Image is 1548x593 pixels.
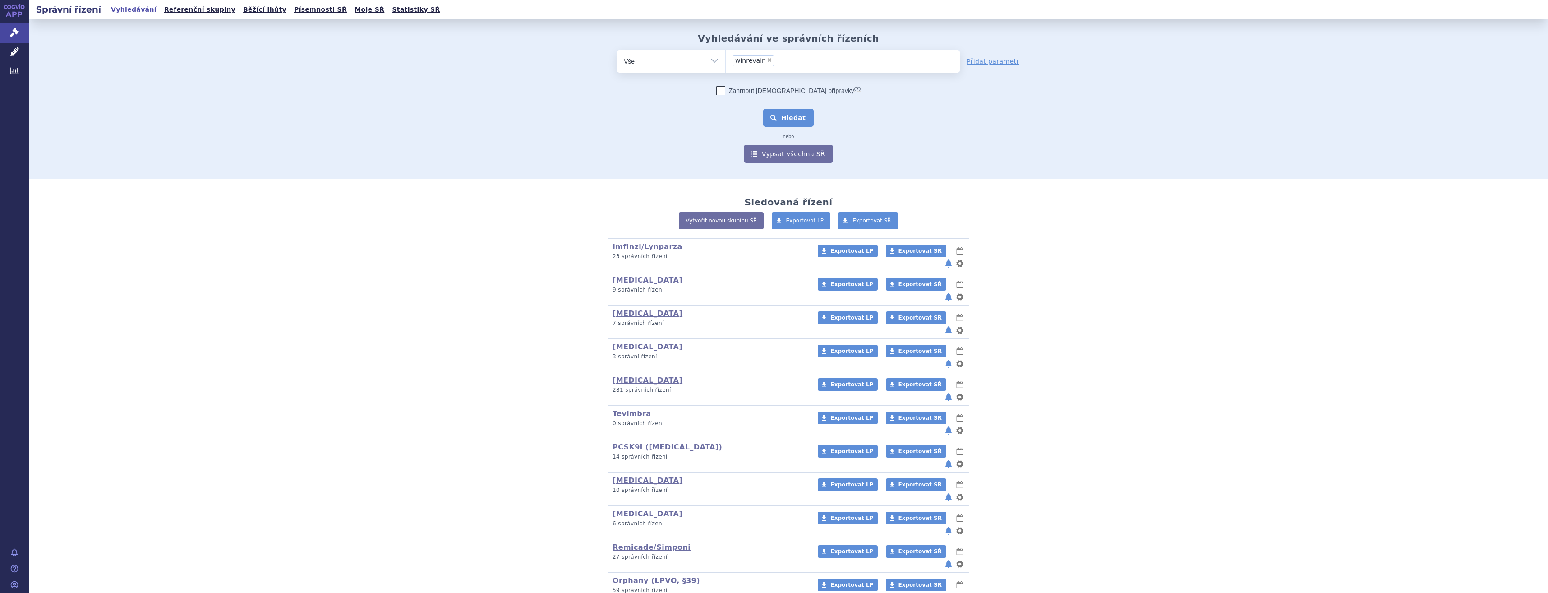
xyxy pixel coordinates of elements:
[898,482,942,488] span: Exportovat SŘ
[898,315,942,321] span: Exportovat SŘ
[830,482,873,488] span: Exportovat LP
[955,546,964,557] button: lhůty
[944,358,953,369] button: notifikace
[838,212,898,229] a: Exportovat SŘ
[944,492,953,503] button: notifikace
[698,33,879,44] h2: Vyhledávání ve správních řízeních
[830,281,873,287] span: Exportovat LP
[613,286,806,294] p: 9 správních řízení
[955,525,964,536] button: nastavení
[830,582,873,588] span: Exportovat LP
[291,4,350,16] a: Písemnosti SŘ
[955,246,964,256] button: lhůty
[613,343,682,351] a: [MEDICAL_DATA]
[955,292,964,302] button: nastavení
[818,412,878,424] a: Exportovat LP
[898,448,942,454] span: Exportovat SŘ
[944,292,953,302] button: notifikace
[830,348,873,354] span: Exportovat LP
[613,510,682,518] a: [MEDICAL_DATA]
[955,325,964,336] button: nastavení
[613,320,806,327] p: 7 správních řízení
[613,453,806,461] p: 14 správních řízení
[886,311,946,324] a: Exportovat SŘ
[830,548,873,555] span: Exportovat LP
[29,3,108,16] h2: Správní řízení
[613,386,806,394] p: 281 správních řízení
[955,513,964,524] button: lhůty
[818,311,878,324] a: Exportovat LP
[613,520,806,528] p: 6 správních řízení
[955,346,964,357] button: lhůty
[955,358,964,369] button: nastavení
[854,86,861,92] abbr: (?)
[818,512,878,524] a: Exportovat LP
[944,459,953,469] button: notifikace
[944,559,953,570] button: notifikace
[818,345,878,357] a: Exportovat LP
[744,145,833,163] a: Vypsat všechna SŘ
[830,315,873,321] span: Exportovat LP
[735,57,765,64] span: winrevair
[779,134,799,139] i: nebo
[944,325,953,336] button: notifikace
[955,379,964,390] button: lhůty
[613,486,806,494] p: 10 správních řízení
[613,376,682,385] a: [MEDICAL_DATA]
[886,579,946,591] a: Exportovat SŘ
[852,218,891,224] span: Exportovat SŘ
[613,276,682,284] a: [MEDICAL_DATA]
[818,378,878,391] a: Exportovat LP
[830,248,873,254] span: Exportovat LP
[613,409,651,418] a: Tevimbra
[777,55,824,66] input: winrevair
[716,86,861,95] label: Zahrnout [DEMOGRAPHIC_DATA] přípravky
[613,576,700,585] a: Orphany (LPVO, §39)
[944,525,953,536] button: notifikace
[108,4,159,16] a: Vyhledávání
[898,381,942,388] span: Exportovat SŘ
[955,425,964,436] button: nastavení
[898,248,942,254] span: Exportovat SŘ
[886,412,946,424] a: Exportovat SŘ
[886,512,946,524] a: Exportovat SŘ
[886,245,946,257] a: Exportovat SŘ
[886,545,946,558] a: Exportovat SŘ
[818,478,878,491] a: Exportovat LP
[967,57,1019,66] a: Přidat parametr
[613,242,682,251] a: Imfinzi/Lynparza
[818,545,878,558] a: Exportovat LP
[818,278,878,291] a: Exportovat LP
[744,197,832,208] h2: Sledovaná řízení
[613,543,691,551] a: Remicade/Simponi
[898,415,942,421] span: Exportovat SŘ
[830,448,873,454] span: Exportovat LP
[898,281,942,287] span: Exportovat SŘ
[955,446,964,457] button: lhůty
[898,348,942,354] span: Exportovat SŘ
[955,258,964,269] button: nastavení
[763,109,814,127] button: Hledat
[767,57,772,63] span: ×
[898,548,942,555] span: Exportovat SŘ
[772,212,831,229] a: Exportovat LP
[955,392,964,403] button: nastavení
[818,245,878,257] a: Exportovat LP
[898,515,942,521] span: Exportovat SŘ
[389,4,442,16] a: Statistiky SŘ
[955,279,964,290] button: lhůty
[786,218,824,224] span: Exportovat LP
[613,253,806,260] p: 23 správních řízení
[944,392,953,403] button: notifikace
[830,515,873,521] span: Exportovat LP
[898,582,942,588] span: Exportovat SŘ
[830,415,873,421] span: Exportovat LP
[613,443,722,451] a: PCSK9i ([MEDICAL_DATA])
[613,353,806,361] p: 3 správní řízení
[955,479,964,490] button: lhůty
[886,445,946,458] a: Exportovat SŘ
[352,4,387,16] a: Moje SŘ
[830,381,873,388] span: Exportovat LP
[161,4,238,16] a: Referenční skupiny
[613,476,682,485] a: [MEDICAL_DATA]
